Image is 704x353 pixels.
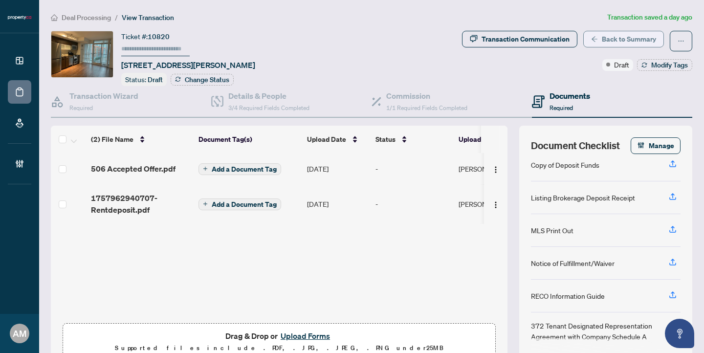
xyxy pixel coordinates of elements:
span: 3/4 Required Fields Completed [228,104,309,111]
span: [STREET_ADDRESS][PERSON_NAME] [121,59,255,71]
button: Add a Document Tag [198,162,281,175]
div: Transaction Communication [482,31,570,47]
h4: Details & People [228,90,309,102]
span: Modify Tags [651,62,688,68]
img: Logo [492,201,500,209]
button: Upload Forms [278,330,333,342]
span: Back to Summary [602,31,656,47]
div: RECO Information Guide [531,290,605,301]
div: - [375,163,451,174]
span: 10820 [148,32,170,41]
span: Change Status [185,76,229,83]
span: ellipsis [678,38,684,44]
span: Draft [614,59,629,70]
div: Ticket #: [121,31,170,42]
span: Document Checklist [531,139,620,153]
img: logo [8,15,31,21]
span: View Transaction [122,13,174,22]
span: Draft [148,75,163,84]
span: Status [375,134,396,145]
th: Uploaded By [455,126,528,153]
th: Status [372,126,455,153]
button: Add a Document Tag [198,163,281,175]
span: Add a Document Tag [212,201,277,208]
td: [DATE] [303,153,372,184]
button: Transaction Communication [462,31,577,47]
td: [PERSON_NAME] [455,153,528,184]
li: / [115,12,118,23]
button: Manage [631,137,681,154]
div: Copy of Deposit Funds [531,159,599,170]
button: Open asap [665,319,694,348]
th: Document Tag(s) [195,126,303,153]
button: Back to Summary [583,31,664,47]
th: Upload Date [303,126,372,153]
div: 372 Tenant Designated Representation Agreement with Company Schedule A [531,320,657,342]
span: home [51,14,58,21]
h4: Documents [550,90,590,102]
div: - [375,199,451,209]
button: Logo [488,161,504,176]
div: Status: [121,73,167,86]
div: Listing Brokerage Deposit Receipt [531,192,635,203]
button: Add a Document Tag [198,199,281,210]
th: (2) File Name [87,126,195,153]
div: Notice of Fulfillment/Waiver [531,258,615,268]
span: plus [203,201,208,206]
span: plus [203,166,208,171]
h4: Commission [386,90,467,102]
button: Modify Tags [637,59,692,71]
span: Required [550,104,573,111]
span: Required [69,104,93,111]
h4: Transaction Wizard [69,90,138,102]
span: Add a Document Tag [212,166,277,173]
span: AM [13,327,26,340]
td: [DATE] [303,184,372,223]
button: Add a Document Tag [198,198,281,210]
button: Change Status [171,74,234,86]
div: MLS Print Out [531,225,573,236]
span: arrow-left [591,36,598,43]
article: Transaction saved a day ago [607,12,692,23]
span: 1/1 Required Fields Completed [386,104,467,111]
td: [PERSON_NAME] [455,184,528,223]
span: Deal Processing [62,13,111,22]
span: Manage [649,138,674,154]
button: Logo [488,196,504,212]
img: Logo [492,166,500,174]
span: Drag & Drop or [225,330,333,342]
span: (2) File Name [91,134,133,145]
span: 1757962940707-Rentdeposit.pdf [91,192,191,216]
img: IMG-C12238245_1.jpg [51,31,113,77]
span: 506 Accepted Offer.pdf [91,163,176,175]
span: Upload Date [307,134,346,145]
